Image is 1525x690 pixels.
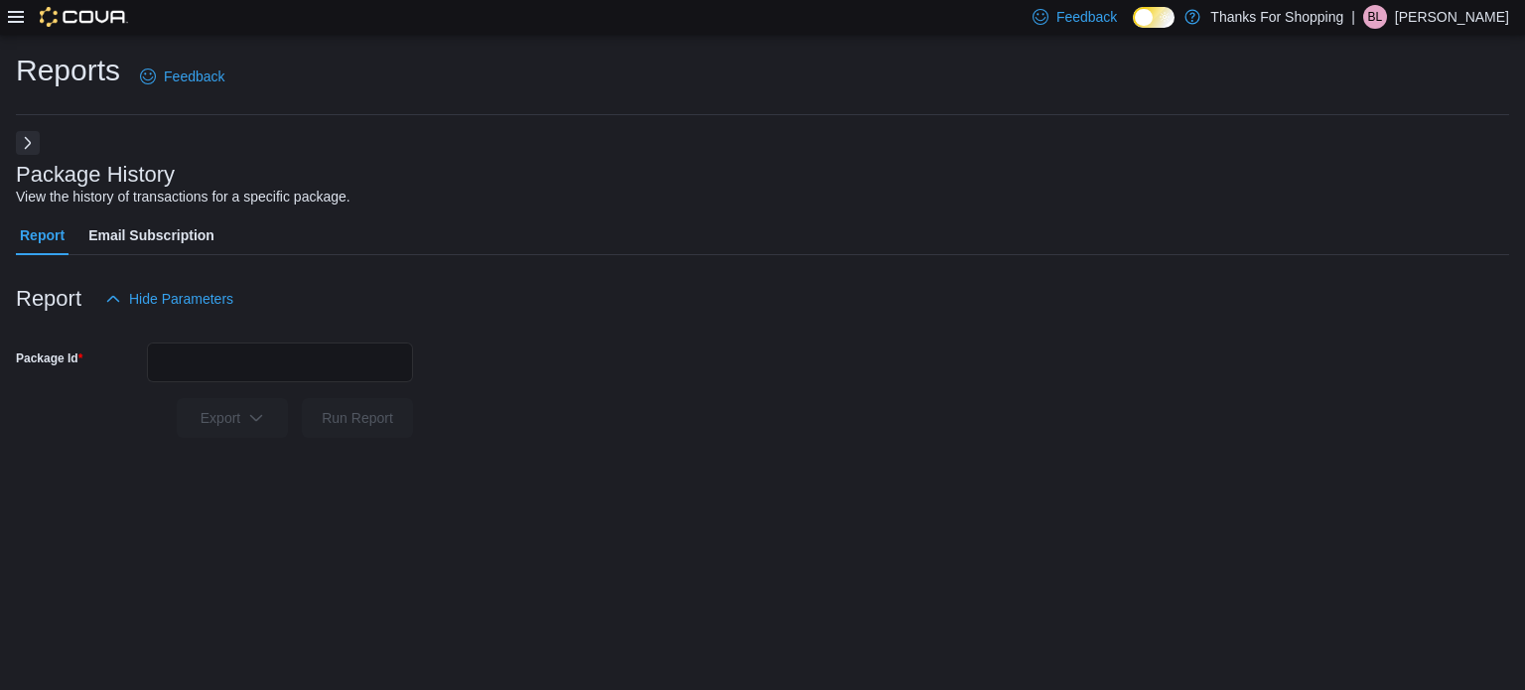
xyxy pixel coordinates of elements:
div: View the history of transactions for a specific package. [16,187,350,207]
button: Export [177,398,288,438]
label: Package Id [16,350,82,366]
span: Export [189,398,276,438]
span: Email Subscription [88,215,214,255]
p: | [1351,5,1355,29]
span: Report [20,215,65,255]
span: Feedback [164,67,224,86]
button: Run Report [302,398,413,438]
img: Cova [40,7,128,27]
div: Brianna-lynn Frederiksen [1363,5,1387,29]
h3: Report [16,287,81,311]
span: Dark Mode [1133,28,1134,29]
a: Feedback [132,57,232,96]
button: Next [16,131,40,155]
span: Feedback [1056,7,1117,27]
h3: Package History [16,163,175,187]
span: Run Report [322,408,393,428]
input: Dark Mode [1133,7,1175,28]
p: Thanks For Shopping [1210,5,1343,29]
span: Bl [1368,5,1383,29]
button: Hide Parameters [97,279,241,319]
span: Hide Parameters [129,289,233,309]
p: [PERSON_NAME] [1395,5,1509,29]
h1: Reports [16,51,120,90]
